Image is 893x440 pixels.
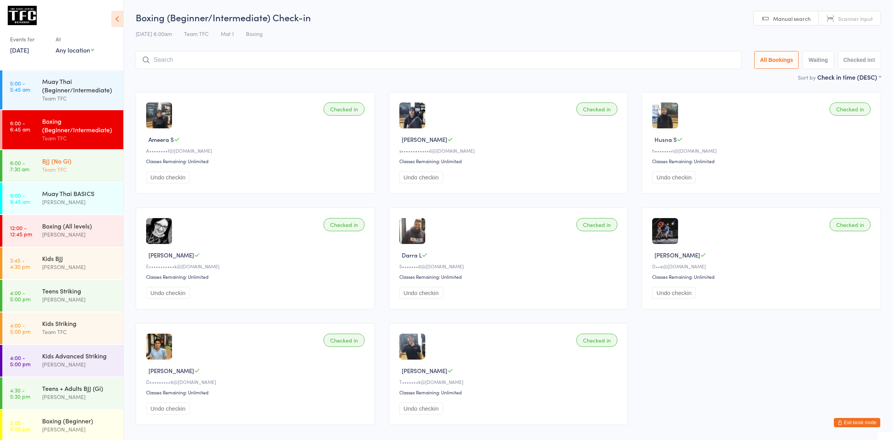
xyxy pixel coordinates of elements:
div: Checked in [576,102,617,116]
span: Mat 1 [221,30,234,38]
div: Classes Remaining: Unlimited [652,158,873,164]
button: Undo checkin [399,171,443,183]
div: D••e@[DOMAIN_NAME] [652,263,873,269]
a: 6:00 -7:30 amBJJ (No Gi)Team TFC [2,150,123,182]
div: Classes Remaining: Unlimited [399,158,620,164]
img: image1724702497.png [399,334,425,360]
img: The Fight Centre Brisbane [8,6,37,25]
span: Manual search [773,15,811,22]
div: Muay Thai (Beginner/Intermediate) [42,77,117,94]
div: [PERSON_NAME] [42,295,117,304]
img: image1755671725.png [399,218,425,244]
div: [PERSON_NAME] [42,230,117,239]
div: S•••••••6@[DOMAIN_NAME] [399,263,620,269]
a: 12:00 -12:45 pmBoxing (All levels)[PERSON_NAME] [2,215,123,247]
time: 4:00 - 5:00 pm [10,290,31,302]
time: 5:00 - 6:00 pm [10,420,31,432]
div: Check in time (DESC) [817,73,881,81]
time: 3:45 - 4:30 pm [10,257,30,269]
a: 6:00 -6:45 amBoxing (Beginner/Intermediate)Team TFC [2,110,123,149]
div: Checked in [324,218,365,231]
button: Undo checkin [146,171,190,183]
button: All Bookings [754,51,799,69]
span: Boxing [246,30,263,38]
div: T•••••••k@[DOMAIN_NAME] [399,379,620,385]
div: Boxing (All levels) [42,222,117,230]
div: [PERSON_NAME] [42,198,117,206]
time: 12:00 - 12:45 pm [10,225,32,237]
time: 4:00 - 5:00 pm [10,322,31,334]
img: image1757365185.png [399,102,425,128]
div: Team TFC [42,134,117,143]
div: Classes Remaining: Unlimited [652,273,873,280]
img: image1757019635.png [146,102,172,128]
div: Classes Remaining: Unlimited [399,273,620,280]
div: Checked in [324,334,365,347]
span: Scanner input [838,15,873,22]
time: 6:00 - 7:30 am [10,160,29,172]
time: 9:00 - 9:45 am [10,192,30,205]
div: Boxing (Beginner/Intermediate) [42,117,117,134]
button: Undo checkin [652,287,696,299]
div: Team TFC [42,165,117,174]
a: 4:00 -5:00 pmTeens Striking[PERSON_NAME] [2,280,123,312]
button: Undo checkin [399,402,443,414]
img: image1697842793.png [146,218,172,244]
time: 4:00 - 5:00 pm [10,355,31,367]
div: E•••••••••••k@[DOMAIN_NAME] [146,263,367,269]
span: [PERSON_NAME] [148,367,194,375]
div: Kids BJJ [42,254,117,263]
div: Any location [56,46,94,54]
span: Husna S [654,135,677,143]
time: 4:30 - 5:30 pm [10,387,30,399]
div: Classes Remaining: Unlimited [146,158,367,164]
div: Teens Striking [42,287,117,295]
div: BJJ (No Gi) [42,157,117,165]
a: 4:00 -5:00 pmKids StrikingTeam TFC [2,312,123,344]
button: Waiting [803,51,833,69]
div: Checked in [576,334,617,347]
button: Undo checkin [652,171,696,183]
button: Checked in8 [838,51,881,69]
div: 8 [872,57,875,63]
a: 3:45 -4:30 pmKids BJJ[PERSON_NAME] [2,247,123,279]
span: Team TFC [184,30,209,38]
div: Classes Remaining: Unlimited [146,389,367,396]
div: Classes Remaining: Unlimited [399,389,620,396]
div: Team TFC [42,94,117,103]
div: Classes Remaining: Unlimited [146,273,367,280]
div: Checked in [324,102,365,116]
div: [PERSON_NAME] [42,263,117,271]
a: 4:30 -5:30 pmTeens + Adults BJJ (Gi)[PERSON_NAME] [2,377,123,409]
div: D•••••••••6@[DOMAIN_NAME] [146,379,367,385]
span: Ameera S [148,135,174,143]
div: h•••••••n@[DOMAIN_NAME] [652,147,873,154]
div: Kids Advanced Striking [42,351,117,360]
a: 9:00 -9:45 amMuay Thai BASICS[PERSON_NAME] [2,182,123,214]
span: Darra L [402,251,422,259]
div: A••••••••f@[DOMAIN_NAME] [146,147,367,154]
img: image1757364928.png [652,102,678,128]
div: Checked in [576,218,617,231]
div: Kids Striking [42,319,117,327]
span: [PERSON_NAME] [654,251,700,259]
div: Checked in [830,218,871,231]
button: Undo checkin [399,287,443,299]
div: [PERSON_NAME] [42,360,117,369]
div: Events for [10,33,48,46]
button: Undo checkin [146,402,190,414]
span: [PERSON_NAME] [402,135,447,143]
time: 5:00 - 5:45 am [10,80,30,92]
input: Search [136,51,741,69]
div: [PERSON_NAME] [42,425,117,434]
span: [DATE] 6:00am [136,30,172,38]
label: Sort by [798,73,816,81]
div: At [56,33,94,46]
div: Boxing (Beginner) [42,416,117,425]
h2: Boxing (Beginner/Intermediate) Check-in [136,11,881,24]
a: 4:00 -5:00 pmKids Advanced Striking[PERSON_NAME] [2,345,123,377]
div: [PERSON_NAME] [42,392,117,401]
time: 6:00 - 6:45 am [10,120,30,132]
div: Checked in [830,102,871,116]
a: [DATE] [10,46,29,54]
